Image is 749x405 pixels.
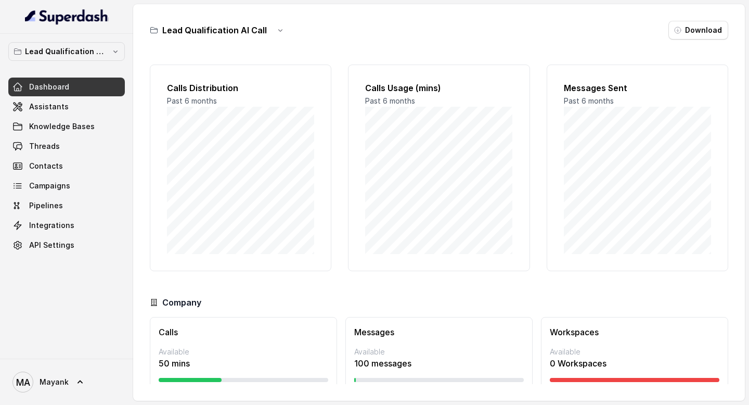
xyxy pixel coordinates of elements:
[29,240,74,250] span: API Settings
[564,82,711,94] h2: Messages Sent
[29,220,74,231] span: Integrations
[550,326,719,338] h3: Workspaces
[8,117,125,136] a: Knowledge Bases
[159,326,328,338] h3: Calls
[8,216,125,235] a: Integrations
[29,200,63,211] span: Pipelines
[29,102,69,112] span: Assistants
[8,236,125,255] a: API Settings
[25,45,108,58] p: Lead Qualification AI Call
[365,96,415,105] span: Past 6 months
[354,326,524,338] h3: Messages
[8,42,125,61] button: Lead Qualification AI Call
[8,157,125,175] a: Contacts
[159,347,328,357] p: Available
[162,296,201,309] h3: Company
[564,96,614,105] span: Past 6 months
[167,96,217,105] span: Past 6 months
[8,196,125,215] a: Pipelines
[550,347,719,357] p: Available
[8,137,125,156] a: Threads
[25,8,109,25] img: light.svg
[8,78,125,96] a: Dashboard
[365,82,512,94] h2: Calls Usage (mins)
[668,21,728,40] button: Download
[40,377,69,387] span: Mayank
[29,141,60,151] span: Threads
[167,82,314,94] h2: Calls Distribution
[550,357,719,370] p: 0 Workspaces
[29,181,70,191] span: Campaigns
[162,24,267,36] h3: Lead Qualification AI Call
[16,377,30,388] text: MA
[29,82,69,92] span: Dashboard
[354,357,524,370] p: 100 messages
[29,161,63,171] span: Contacts
[354,347,524,357] p: Available
[8,368,125,397] a: Mayank
[29,121,95,132] span: Knowledge Bases
[159,357,328,370] p: 50 mins
[8,97,125,116] a: Assistants
[8,176,125,195] a: Campaigns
